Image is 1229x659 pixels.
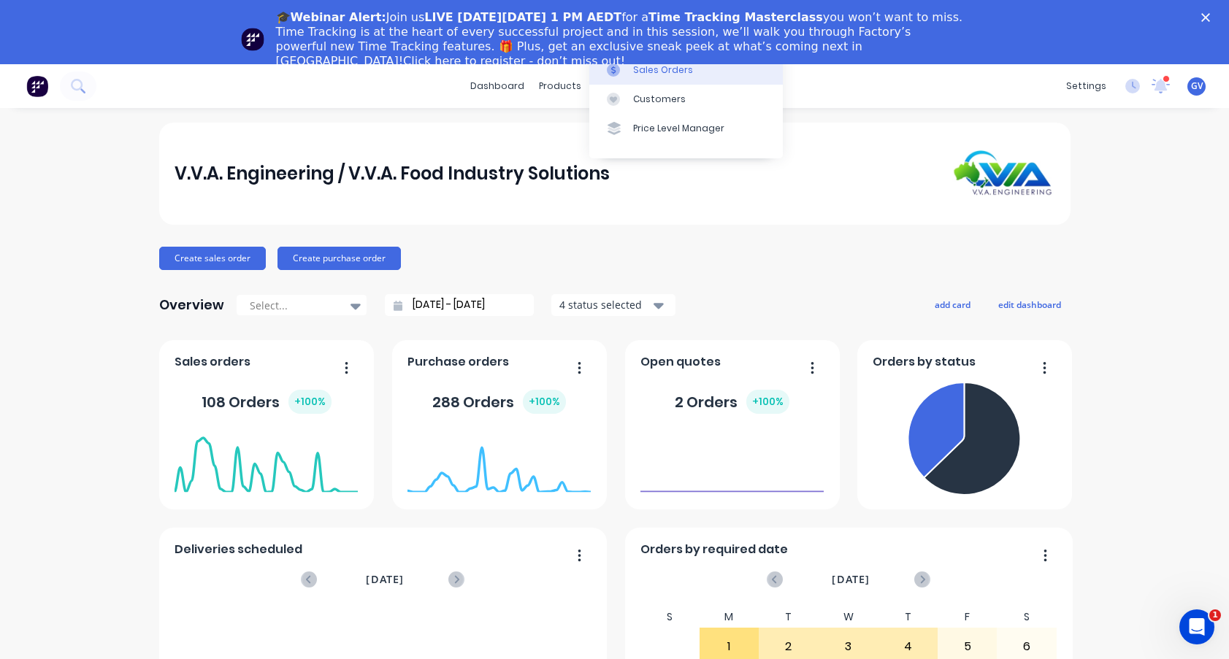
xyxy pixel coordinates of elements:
[159,247,266,270] button: Create sales order
[873,353,976,371] span: Orders by status
[700,606,759,628] div: M
[952,150,1054,196] img: V.V.A. Engineering / V.V.A. Food Industry Solutions
[648,10,823,24] b: Time Tracking Masterclass
[175,353,250,371] span: Sales orders
[989,295,1071,314] button: edit dashboard
[640,541,788,558] span: Orders by required date
[589,85,783,114] a: Customers
[432,390,566,414] div: 288 Orders
[407,353,509,371] span: Purchase orders
[276,10,386,24] b: 🎓Webinar Alert:
[640,353,721,371] span: Open quotes
[1191,80,1203,93] span: GV
[589,55,783,84] a: Sales Orders
[832,571,870,587] span: [DATE]
[633,122,724,135] div: Price Level Manager
[589,114,783,143] a: Price Level Manager
[463,75,532,97] a: dashboard
[878,606,938,628] div: T
[1201,13,1216,22] div: Close
[589,75,629,97] div: sales
[938,606,998,628] div: F
[1209,609,1221,621] span: 1
[675,390,789,414] div: 2 Orders
[1059,75,1114,97] div: settings
[633,93,686,106] div: Customers
[277,247,401,270] button: Create purchase order
[759,606,819,628] div: T
[997,606,1057,628] div: S
[241,28,264,51] img: Profile image for Team
[366,571,404,587] span: [DATE]
[819,606,878,628] div: W
[551,294,675,316] button: 4 status selected
[276,10,965,69] div: Join us for a you won’t want to miss. Time Tracking is at the heart of every successful project a...
[633,63,693,77] div: Sales Orders
[202,390,332,414] div: 108 Orders
[403,54,625,68] a: Click here to register - don’t miss out!
[424,10,621,24] b: LIVE [DATE][DATE] 1 PM AEDT
[746,390,789,414] div: + 100 %
[288,390,332,414] div: + 100 %
[159,290,224,320] div: Overview
[925,295,980,314] button: add card
[175,159,610,188] div: V.V.A. Engineering / V.V.A. Food Industry Solutions
[523,390,566,414] div: + 100 %
[175,541,302,558] span: Deliveries scheduled
[1179,609,1214,644] iframe: Intercom live chat
[26,75,48,97] img: Factory
[640,606,700,628] div: S
[559,297,651,312] div: 4 status selected
[532,75,589,97] div: products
